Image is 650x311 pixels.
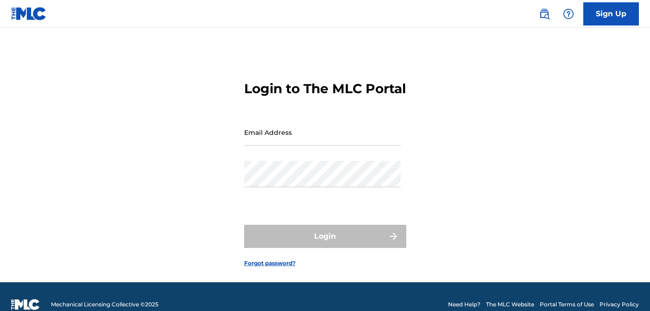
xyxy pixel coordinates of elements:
[535,5,554,23] a: Public Search
[486,300,534,309] a: The MLC Website
[539,8,550,19] img: search
[244,81,406,97] h3: Login to The MLC Portal
[244,259,296,267] a: Forgot password?
[583,2,639,25] a: Sign Up
[559,5,578,23] div: Help
[540,300,594,309] a: Portal Terms of Use
[600,300,639,309] a: Privacy Policy
[11,299,40,310] img: logo
[563,8,574,19] img: help
[51,300,158,309] span: Mechanical Licensing Collective © 2025
[448,300,480,309] a: Need Help?
[11,7,47,20] img: MLC Logo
